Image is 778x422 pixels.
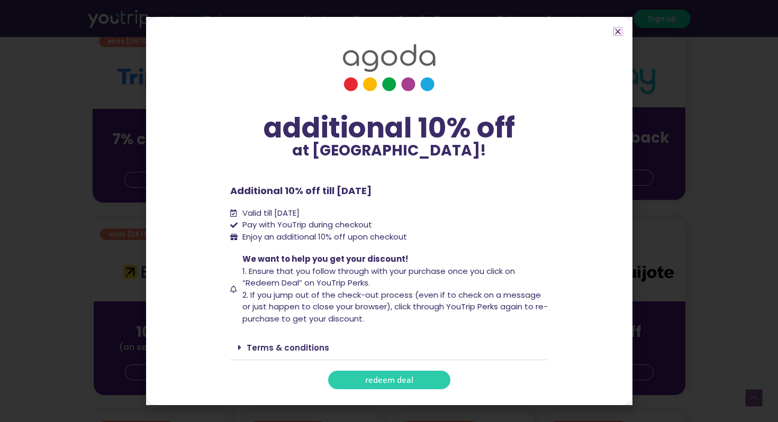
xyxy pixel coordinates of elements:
span: We want to help you get your discount! [242,253,408,264]
div: Terms & conditions [230,335,548,360]
span: 1. Ensure that you follow through with your purchase once you click on “Redeem Deal” on YouTrip P... [242,265,515,289]
span: Pay with YouTrip during checkout [240,219,372,231]
span: redeem deal [365,376,413,384]
a: Close [614,27,622,35]
span: 2. If you jump out of the check-out process (even if to check on a message or just happen to clos... [242,289,548,324]
span: Valid till [DATE] [240,207,300,219]
p: Additional 10% off till [DATE] [230,184,548,198]
p: at [GEOGRAPHIC_DATA]! [230,143,548,158]
span: Enjoy an additional 10% off upon checkout [242,231,407,242]
a: Terms & conditions [247,342,329,353]
a: redeem deal [328,371,450,389]
div: additional 10% off [230,113,548,143]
